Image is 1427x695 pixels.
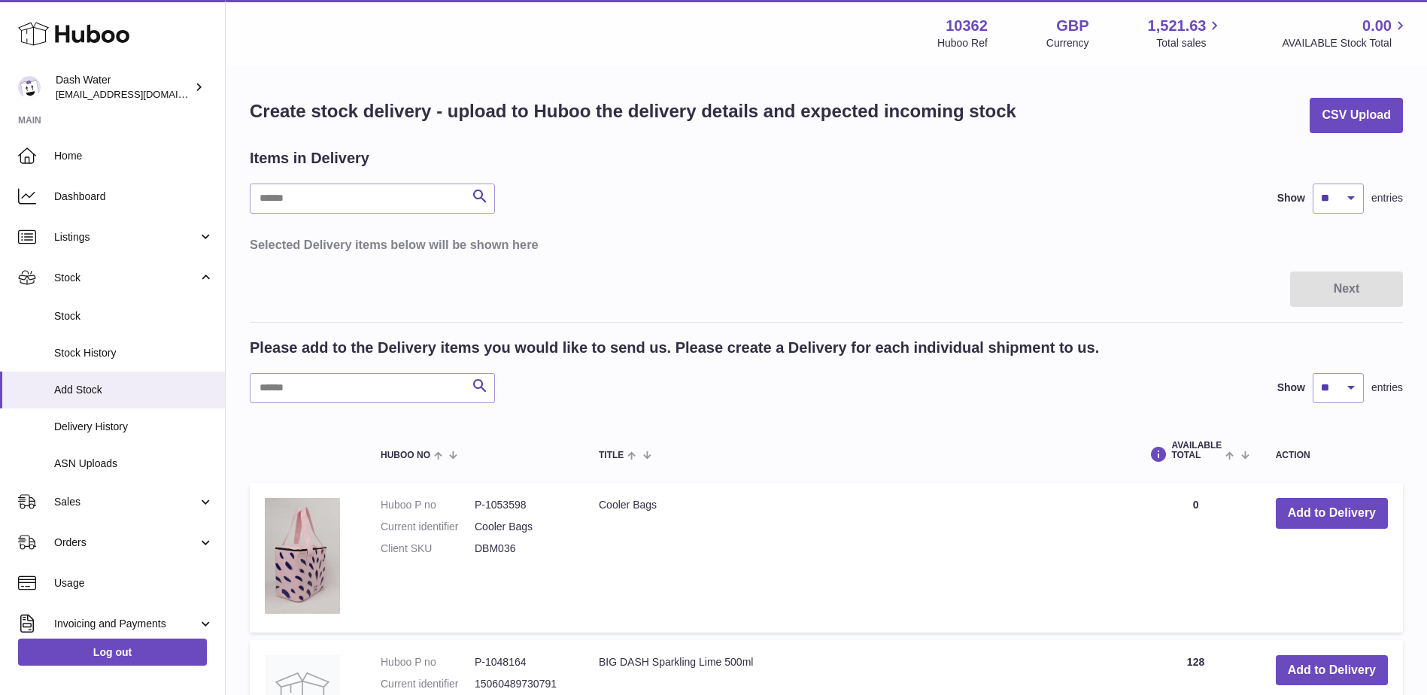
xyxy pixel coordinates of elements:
span: [EMAIL_ADDRESS][DOMAIN_NAME] [56,88,221,100]
h2: Items in Delivery [250,148,369,168]
span: Huboo no [381,451,430,460]
div: Action [1276,451,1388,460]
span: Stock History [54,346,214,360]
a: 1,521.63 Total sales [1148,16,1224,50]
h1: Create stock delivery - upload to Huboo the delivery details and expected incoming stock [250,99,1016,123]
dd: DBM036 [475,542,569,556]
span: AVAILABLE Total [1171,441,1222,460]
a: Log out [18,639,207,666]
span: AVAILABLE Stock Total [1282,36,1409,50]
img: Cooler Bags [265,498,340,614]
span: Delivery History [54,420,214,434]
button: Add to Delivery [1276,498,1388,529]
span: ASN Uploads [54,457,214,471]
img: orders@dash-water.com [18,76,41,99]
strong: GBP [1056,16,1088,36]
span: 0.00 [1362,16,1392,36]
span: Total sales [1156,36,1223,50]
label: Show [1277,381,1305,395]
div: Currency [1046,36,1089,50]
td: 0 [1131,483,1260,633]
dt: Huboo P no [381,655,475,669]
h3: Selected Delivery items below will be shown here [250,236,1403,253]
label: Show [1277,191,1305,205]
dt: Huboo P no [381,498,475,512]
strong: 10362 [946,16,988,36]
dd: Cooler Bags [475,520,569,534]
td: Cooler Bags [584,483,1131,633]
span: entries [1371,191,1403,205]
div: Dash Water [56,73,191,102]
h2: Please add to the Delivery items you would like to send us. Please create a Delivery for each ind... [250,338,1099,358]
dd: 15060489730791 [475,677,569,691]
span: Listings [54,230,198,244]
dt: Current identifier [381,677,475,691]
dt: Current identifier [381,520,475,534]
button: CSV Upload [1310,98,1403,133]
span: Home [54,149,214,163]
span: Sales [54,495,198,509]
span: Invoicing and Payments [54,617,198,631]
span: Usage [54,576,214,590]
span: Stock [54,271,198,285]
span: Title [599,451,624,460]
dt: Client SKU [381,542,475,556]
span: Add Stock [54,383,214,397]
button: Add to Delivery [1276,655,1388,686]
div: Huboo Ref [937,36,988,50]
span: Dashboard [54,190,214,204]
span: 1,521.63 [1148,16,1207,36]
span: Stock [54,309,214,323]
a: 0.00 AVAILABLE Stock Total [1282,16,1409,50]
dd: P-1053598 [475,498,569,512]
span: entries [1371,381,1403,395]
dd: P-1048164 [475,655,569,669]
span: Orders [54,536,198,550]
